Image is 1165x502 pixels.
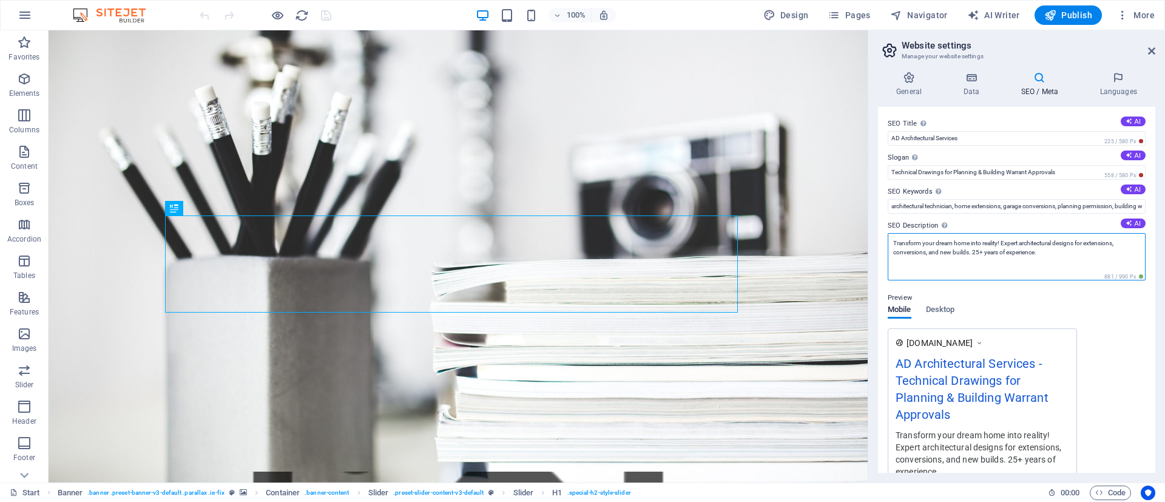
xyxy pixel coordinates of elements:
[1095,486,1126,500] span: Code
[1061,486,1079,500] span: 00 00
[58,486,83,500] span: Click to select. Double-click to edit
[1121,219,1146,228] button: SEO Description
[567,8,586,22] h6: 100%
[1081,72,1155,97] h4: Languages
[9,125,39,135] p: Columns
[15,380,34,390] p: Slider
[295,8,309,22] i: Reload page
[12,416,36,426] p: Header
[1121,151,1146,160] button: Slogan
[885,5,953,25] button: Navigator
[888,165,1146,180] input: Slogan...
[240,489,247,496] i: This element contains a background
[87,486,225,500] span: . banner .preset-banner-v3-default .parallax .ie-fix
[10,307,39,317] p: Features
[888,305,954,328] div: Preview
[896,429,1069,478] div: Transform your dream home into reality! Expert architectural designs for extensions, conversions,...
[294,8,309,22] button: reload
[888,117,1146,131] label: SEO Title
[513,486,534,500] span: Click to select. Double-click to edit
[598,10,609,21] i: On resize automatically adjust zoom level to fit chosen device.
[902,40,1155,51] h2: Website settings
[758,5,814,25] div: Design (Ctrl+Alt+Y)
[945,72,1002,97] h4: Data
[11,161,38,171] p: Content
[270,8,285,22] button: Click here to leave preview mode and continue editing
[1035,5,1102,25] button: Publish
[896,354,1069,429] div: AD Architectural Services - Technical Drawings for Planning & Building Warrant Approvals
[878,72,945,97] h4: General
[1102,137,1146,146] span: 235 / 580 Px
[828,9,870,21] span: Pages
[393,486,484,500] span: . preset-slider-content-v3-default
[12,344,37,353] p: Images
[8,52,39,62] p: Favorites
[1102,171,1146,180] span: 558 / 580 Px
[1048,486,1080,500] h6: Session time
[10,486,40,500] a: Click to cancel selection. Double-click to open Pages
[1069,488,1071,497] span: :
[368,486,389,500] span: Click to select. Double-click to edit
[758,5,814,25] button: Design
[1002,72,1081,97] h4: SEO / Meta
[9,89,40,98] p: Elements
[70,8,161,22] img: Editor Logo
[967,9,1020,21] span: AI Writer
[567,486,631,500] span: . special-h2-style-slider
[305,486,349,500] span: . banner-content
[890,9,948,21] span: Navigator
[888,291,912,305] p: Preview
[888,302,911,319] span: Mobile
[1112,5,1160,25] button: More
[1044,9,1092,21] span: Publish
[907,337,973,349] span: [DOMAIN_NAME]
[266,486,300,500] span: Click to select. Double-click to edit
[13,453,35,463] p: Footer
[15,198,35,208] p: Boxes
[962,5,1025,25] button: AI Writer
[7,234,41,244] p: Accordion
[488,489,494,496] i: This element is a customizable preset
[888,151,1146,165] label: Slogan
[888,219,1146,233] label: SEO Description
[552,486,562,500] span: Click to select. Double-click to edit
[1116,9,1155,21] span: More
[888,185,1146,199] label: SEO Keywords
[1121,185,1146,194] button: SEO Keywords
[1102,273,1146,281] span: 881 / 990 Px
[823,5,875,25] button: Pages
[902,51,1131,62] h3: Manage your website settings
[229,489,235,496] i: This element is a customizable preset
[13,271,35,280] p: Tables
[549,8,592,22] button: 100%
[1090,486,1131,500] button: Code
[763,9,809,21] span: Design
[58,486,631,500] nav: breadcrumb
[1121,117,1146,126] button: SEO Title
[926,302,955,319] span: Desktop
[1141,486,1155,500] button: Usercentrics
